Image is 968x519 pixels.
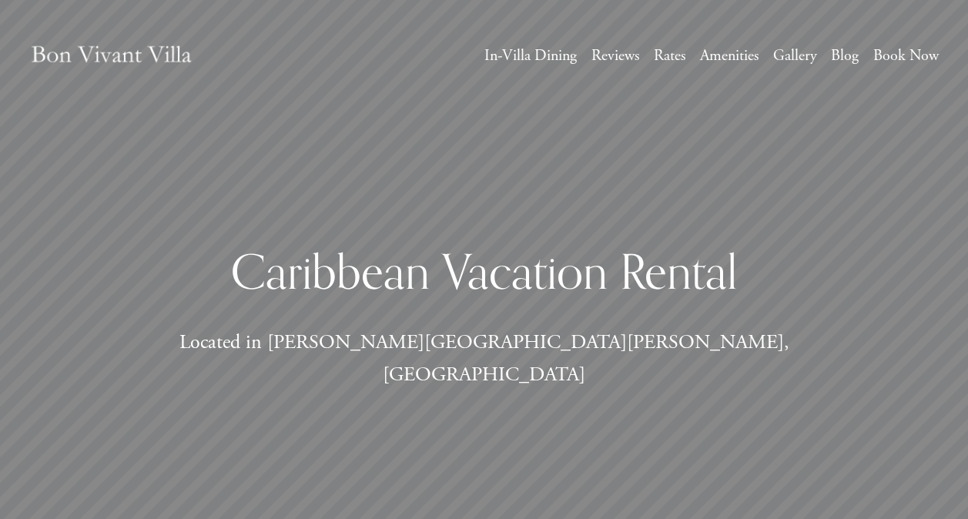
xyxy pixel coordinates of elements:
[591,42,639,70] a: Reviews
[700,42,759,70] a: Amenities
[144,326,824,390] p: Located in [PERSON_NAME][GEOGRAPHIC_DATA][PERSON_NAME], [GEOGRAPHIC_DATA]
[144,242,824,301] h1: Caribbean Vacation Rental
[654,42,685,70] a: Rates
[29,29,193,84] img: Caribbean Vacation Rental | Bon Vivant Villa
[484,42,577,70] a: In-Villa Dining
[773,42,817,70] a: Gallery
[873,42,939,70] a: Book Now
[831,42,859,70] a: Blog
